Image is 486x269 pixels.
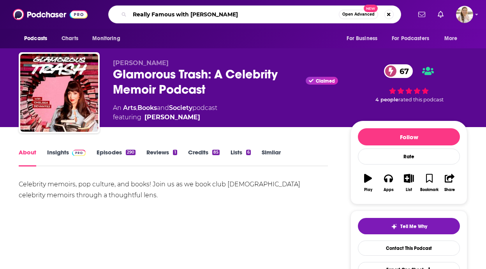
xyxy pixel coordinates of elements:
div: List [406,188,412,192]
div: Search podcasts, credits, & more... [108,5,401,23]
span: [PERSON_NAME] [113,59,169,67]
div: 290 [126,150,136,155]
a: 67 [384,64,413,78]
div: Play [364,188,372,192]
img: User Profile [456,6,473,23]
a: Credits85 [188,149,220,166]
span: rated this podcast [398,97,444,103]
div: 1 [173,150,177,155]
span: 4 people [375,97,398,103]
a: Chelsea Devantez [144,113,200,122]
button: open menu [87,31,130,46]
button: open menu [387,31,440,46]
button: Open AdvancedNew [339,10,378,19]
a: Books [137,104,157,111]
button: Follow [358,128,460,145]
button: open menu [341,31,387,46]
input: Search podcasts, credits, & more... [130,8,339,21]
img: Podchaser Pro [72,150,86,156]
button: Bookmark [419,169,439,197]
a: Similar [262,149,281,166]
span: Monitoring [92,33,120,44]
span: Podcasts [24,33,47,44]
div: 85 [212,150,220,155]
a: Show notifications dropdown [435,8,447,21]
a: About [19,149,36,166]
span: New [364,5,378,12]
a: Show notifications dropdown [415,8,428,21]
span: , [136,104,137,111]
span: For Podcasters [392,33,429,44]
div: Apps [384,188,394,192]
span: Charts [62,33,78,44]
a: Charts [56,31,83,46]
button: List [399,169,419,197]
span: featuring [113,113,217,122]
div: 67 4 peoplerated this podcast [350,59,467,108]
span: 67 [392,64,413,78]
button: tell me why sparkleTell Me Why [358,218,460,234]
img: Glamorous Trash: A Celebrity Memoir Podcast [20,54,98,132]
div: 6 [246,150,251,155]
span: Open Advanced [342,12,375,16]
div: Bookmark [420,188,438,192]
a: Reviews1 [146,149,177,166]
span: and [157,104,169,111]
a: Lists6 [231,149,251,166]
img: tell me why sparkle [391,223,397,230]
button: Apps [378,169,398,197]
div: Rate [358,149,460,165]
img: Podchaser - Follow, Share and Rate Podcasts [13,7,88,22]
button: Play [358,169,378,197]
span: More [444,33,458,44]
div: Celebrity memoirs, pop culture, and books! Join us as we book club [DEMOGRAPHIC_DATA] celebrity m... [19,179,328,201]
button: Share [440,169,460,197]
a: Arts [123,104,136,111]
button: Show profile menu [456,6,473,23]
span: Logged in as acquavie [456,6,473,23]
a: InsightsPodchaser Pro [47,149,86,166]
span: Claimed [316,79,335,83]
a: Contact This Podcast [358,241,460,256]
button: open menu [19,31,57,46]
div: An podcast [113,103,217,122]
span: For Business [347,33,377,44]
button: open menu [439,31,467,46]
span: Tell Me Why [400,223,427,230]
a: Society [169,104,192,111]
a: Episodes290 [97,149,136,166]
div: Share [444,188,455,192]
